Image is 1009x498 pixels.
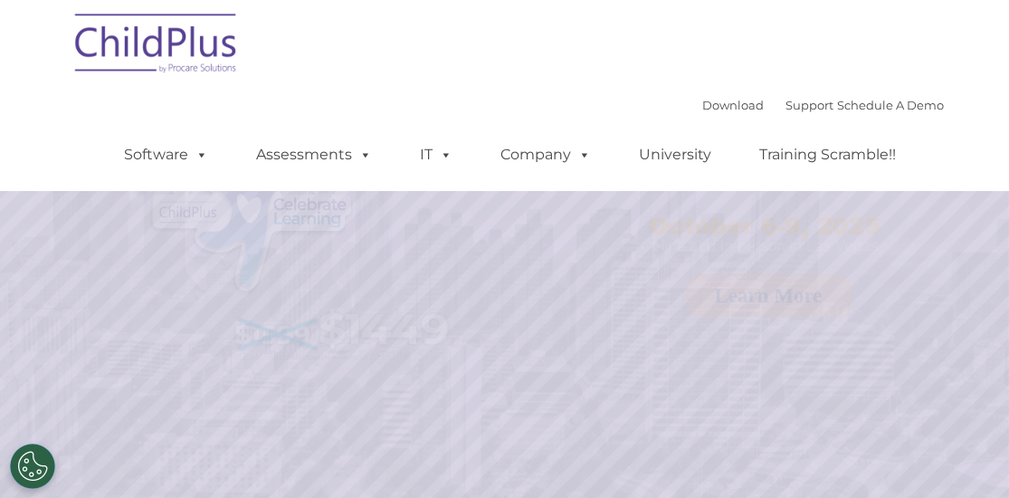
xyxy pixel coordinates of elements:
[702,98,764,112] a: Download
[402,137,471,173] a: IT
[686,273,852,318] a: Learn More
[106,137,226,173] a: Software
[482,137,609,173] a: Company
[702,98,944,112] font: |
[66,1,247,91] img: ChildPlus by Procare Solutions
[238,137,390,173] a: Assessments
[621,137,729,173] a: University
[10,444,55,489] button: Cookies Settings
[785,98,833,112] a: Support
[741,137,914,173] a: Training Scramble!!
[837,98,944,112] a: Schedule A Demo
